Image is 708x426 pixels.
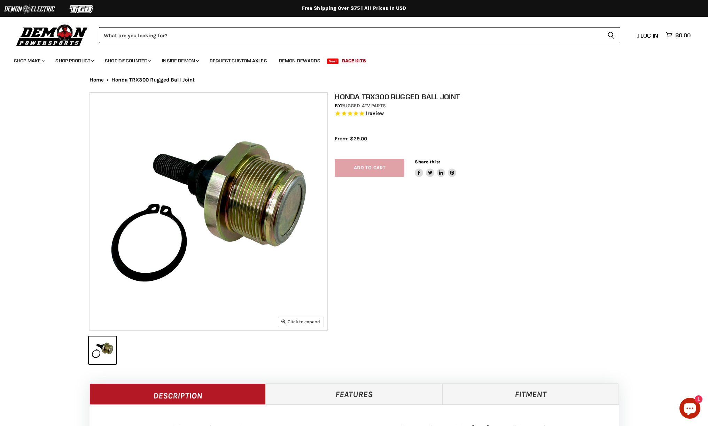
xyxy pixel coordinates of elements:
span: 1 reviews [366,110,384,116]
span: New! [327,59,339,64]
nav: Breadcrumbs [76,77,633,83]
span: $0.00 [675,32,691,39]
a: Request Custom Axles [204,54,272,68]
span: Share this: [415,159,440,164]
div: Free Shipping Over $75 | All Prices In USD [76,5,633,11]
span: review [367,110,384,116]
ul: Main menu [9,51,689,68]
form: Product [99,27,620,43]
button: Click to expand [278,317,324,326]
button: Search [602,27,620,43]
a: Fitment [442,384,619,404]
a: Features [266,384,442,404]
a: Home [90,77,104,83]
a: Shop Discounted [100,54,155,68]
a: Race Kits [337,54,371,68]
span: Rated 5.0 out of 5 stars 1 reviews [335,110,626,117]
a: Shop Product [50,54,98,68]
span: Log in [640,32,658,39]
span: From: $29.00 [335,135,367,142]
aside: Share this: [415,159,456,177]
a: Demon Rewards [274,54,326,68]
h1: Honda TRX300 Rugged Ball Joint [335,92,626,101]
img: TGB Logo 2 [56,2,108,16]
a: Description [90,384,266,404]
div: by [335,102,626,110]
a: Log in [634,32,662,39]
span: Honda TRX300 Rugged Ball Joint [111,77,195,83]
input: Search [99,27,602,43]
a: $0.00 [662,30,694,40]
button: Honda TRX300 Rugged Ball Joint thumbnail [89,336,116,364]
a: Rugged ATV Parts [341,103,386,109]
img: Demon Powersports [14,23,90,47]
img: Honda TRX300 Rugged Ball Joint [90,93,327,330]
a: Inside Demon [157,54,203,68]
img: Demon Electric Logo 2 [3,2,56,16]
span: Click to expand [281,319,320,324]
a: Shop Make [9,54,49,68]
inbox-online-store-chat: Shopify online store chat [677,398,702,420]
